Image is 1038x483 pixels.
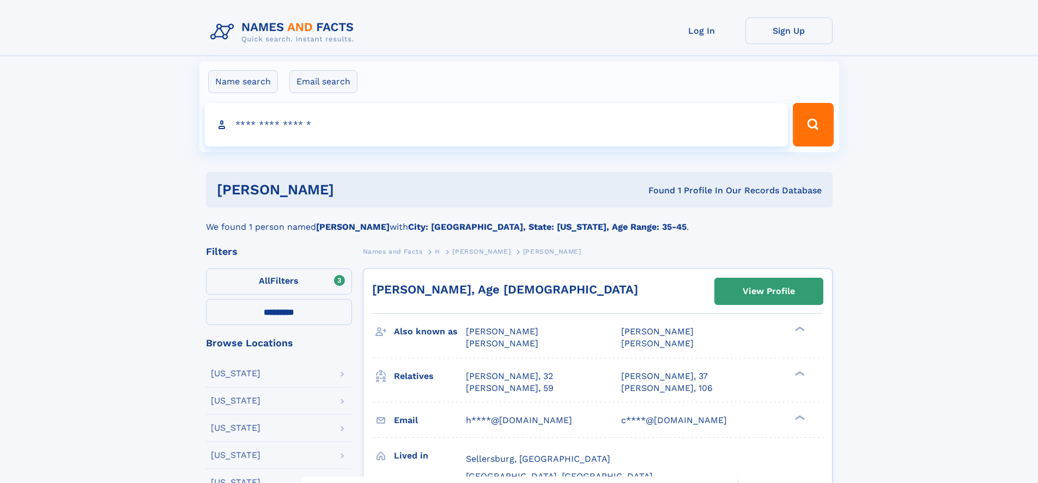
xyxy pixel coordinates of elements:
[211,396,260,405] div: [US_STATE]
[621,382,713,394] a: [PERSON_NAME], 106
[363,244,423,258] a: Names and Facts
[211,369,260,378] div: [US_STATE]
[206,268,352,295] label: Filters
[715,278,823,304] a: View Profile
[206,338,352,348] div: Browse Locations
[289,70,357,93] label: Email search
[205,103,788,146] input: search input
[792,326,805,333] div: ❯
[466,471,653,481] span: [GEOGRAPHIC_DATA], [GEOGRAPHIC_DATA]
[435,244,440,258] a: H
[206,17,363,47] img: Logo Names and Facts
[394,322,466,341] h3: Also known as
[792,370,805,377] div: ❯
[394,367,466,386] h3: Relatives
[211,451,260,460] div: [US_STATE]
[792,414,805,421] div: ❯
[316,222,390,232] b: [PERSON_NAME]
[452,248,511,255] span: [PERSON_NAME]
[394,411,466,430] h3: Email
[452,244,511,258] a: [PERSON_NAME]
[259,276,270,286] span: All
[745,17,833,44] a: Sign Up
[466,338,538,349] span: [PERSON_NAME]
[621,370,708,382] a: [PERSON_NAME], 37
[466,326,538,337] span: [PERSON_NAME]
[743,279,795,304] div: View Profile
[793,103,833,146] button: Search Button
[208,70,278,93] label: Name search
[466,454,610,464] span: Sellersburg, [GEOGRAPHIC_DATA]
[206,207,833,234] div: We found 1 person named with .
[211,424,260,432] div: [US_STATE]
[523,248,581,255] span: [PERSON_NAME]
[394,447,466,465] h3: Lived in
[217,183,491,197] h1: [PERSON_NAME]
[491,185,822,197] div: Found 1 Profile In Our Records Database
[408,222,687,232] b: City: [GEOGRAPHIC_DATA], State: [US_STATE], Age Range: 35-45
[658,17,745,44] a: Log In
[466,370,553,382] a: [PERSON_NAME], 32
[466,382,554,394] a: [PERSON_NAME], 59
[206,247,352,256] div: Filters
[621,338,694,349] span: [PERSON_NAME]
[435,248,440,255] span: H
[621,326,694,337] span: [PERSON_NAME]
[372,283,638,296] a: [PERSON_NAME], Age [DEMOGRAPHIC_DATA]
